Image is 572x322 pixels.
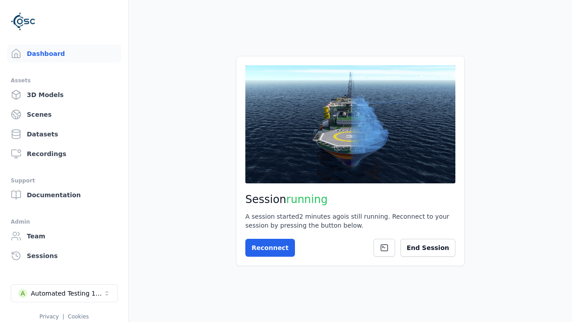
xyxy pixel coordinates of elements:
[245,192,455,207] h2: Session
[7,227,121,245] a: Team
[7,186,121,204] a: Documentation
[11,284,118,302] button: Select a workspace
[68,314,89,320] a: Cookies
[11,75,118,86] div: Assets
[11,175,118,186] div: Support
[7,106,121,123] a: Scenes
[7,86,121,104] a: 3D Models
[31,289,103,298] div: Automated Testing 1 - Playwright
[7,247,121,265] a: Sessions
[11,216,118,227] div: Admin
[63,314,64,320] span: |
[245,212,455,230] div: A session started 2 minutes ago is still running. Reconnect to your session by pressing the butto...
[39,314,59,320] a: Privacy
[400,239,455,257] button: End Session
[7,45,121,63] a: Dashboard
[7,125,121,143] a: Datasets
[11,9,36,34] img: Logo
[7,145,121,163] a: Recordings
[18,289,27,298] div: A
[286,193,328,206] span: running
[245,239,295,257] button: Reconnect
